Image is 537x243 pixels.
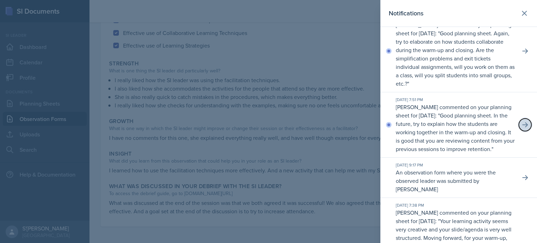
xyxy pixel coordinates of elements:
[396,202,515,208] div: [DATE] 7:38 PM
[389,8,423,18] h2: Notifications
[396,29,515,87] p: Good planning sheet. Again, try to elaborate on how students collaborate during the warm-up and c...
[396,97,515,103] div: [DATE] 7:51 PM
[396,162,515,168] div: [DATE] 9:17 PM
[396,112,515,153] p: Good planning sheet. In the future, try to explain how the students are working together in the w...
[396,21,515,88] p: [PERSON_NAME] commented on your planning sheet for [DATE]: " "
[396,103,515,153] p: [PERSON_NAME] commented on your planning sheet for [DATE]: " "
[396,168,515,193] p: An observation form where you were the observed leader was submitted by [PERSON_NAME]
